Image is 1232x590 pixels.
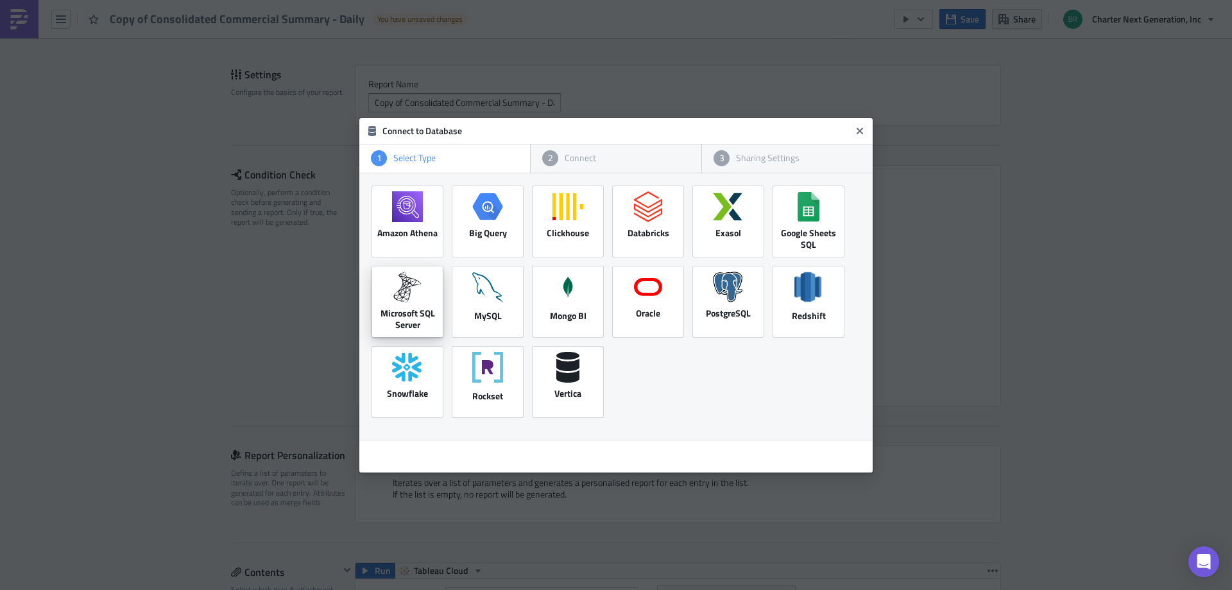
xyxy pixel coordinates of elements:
h6: WF: Consolidated Commercial Summary - Daily [5,92,613,99]
div: Big Query [469,227,507,239]
div: Microsoft SQL Server [372,308,443,331]
img: tableau_1 [5,48,55,58]
div: Sharing Settings [730,152,861,164]
div: PostgreSQL [706,308,751,319]
div: Mongo BI [550,310,586,322]
div: Oracle [636,308,660,319]
div: Connect [558,152,690,164]
div: Open Intercom Messenger [1188,546,1219,577]
div: 1 [371,150,387,166]
div: Clickhouse [547,227,589,239]
div: 3 [714,150,730,166]
div: Exasol [715,227,741,239]
h6: Connect to Database [382,125,851,137]
div: 2 [542,150,558,166]
div: Databricks [628,227,669,239]
div: MySQL [474,310,502,322]
div: Rockset [472,390,503,402]
div: Google Sheets SQL [773,227,844,250]
div: Redshift [792,310,826,322]
div: Select Type [387,152,518,164]
div: Snowflake [387,388,428,399]
h6: Sys:PM [5,72,613,78]
div: Vertica [554,388,581,399]
p: This report is part of our automated analytics distribution to keep your team informed with up-to... [5,5,613,15]
p: If you need to update the recipient list—whether to add or remove users—please submit a request t... [5,19,613,30]
button: Close [850,121,869,141]
body: Rich Text Area. Press ALT-0 for help. [5,5,613,99]
div: Amazon Athena [377,227,438,239]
